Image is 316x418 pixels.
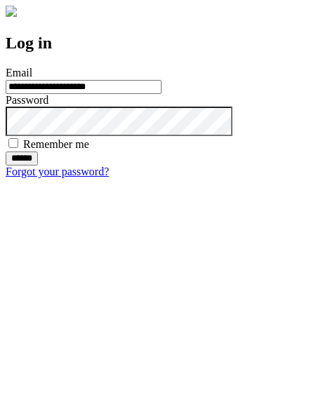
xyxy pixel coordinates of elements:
[23,138,89,150] label: Remember me
[6,166,109,177] a: Forgot your password?
[6,94,48,106] label: Password
[6,6,17,17] img: logo-4e3dc11c47720685a147b03b5a06dd966a58ff35d612b21f08c02c0306f2b779.png
[6,34,310,53] h2: Log in
[6,67,32,79] label: Email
